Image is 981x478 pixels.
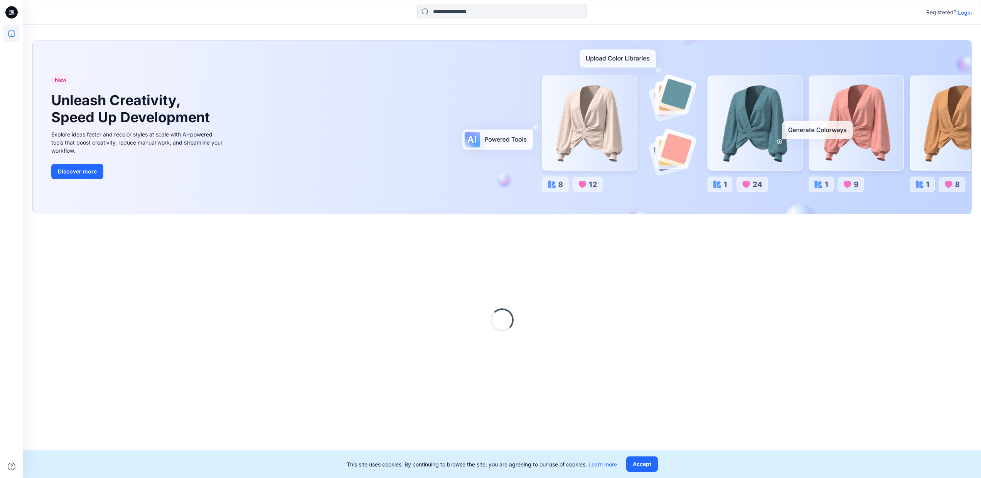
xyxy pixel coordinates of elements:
[51,164,225,179] a: Discover more
[51,164,103,179] button: Discover more
[55,75,67,84] span: New
[626,456,658,472] button: Accept
[926,8,956,17] p: Registered?
[51,92,213,125] h1: Unleash Creativity, Speed Up Development
[958,8,972,17] p: Login
[51,130,225,155] div: Explore ideas faster and recolor styles at scale with AI-powered tools that boost creativity, red...
[347,460,617,468] p: This site uses cookies. By continuing to browse the site, you are agreeing to our use of cookies.
[588,461,617,468] a: Learn more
